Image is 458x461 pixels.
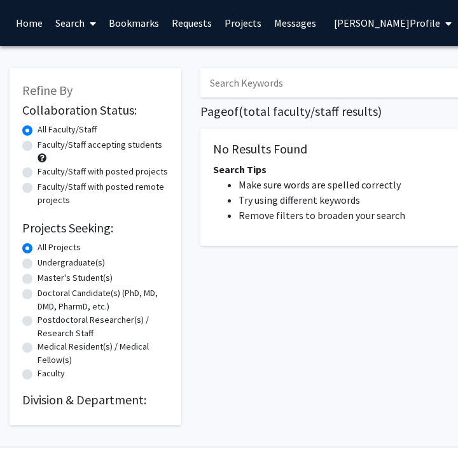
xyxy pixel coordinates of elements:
[218,1,268,45] a: Projects
[22,220,169,236] h2: Projects Seeking:
[22,103,169,118] h2: Collaboration Status:
[38,123,97,136] label: All Faculty/Staff
[22,82,73,98] span: Refine By
[38,313,169,340] label: Postdoctoral Researcher(s) / Research Staff
[22,392,169,408] h2: Division & Department:
[334,17,440,29] span: [PERSON_NAME] Profile
[10,1,49,45] a: Home
[38,138,162,152] label: Faculty/Staff accepting students
[38,256,105,269] label: Undergraduate(s)
[165,1,218,45] a: Requests
[38,241,81,254] label: All Projects
[38,180,169,207] label: Faculty/Staff with posted remote projects
[38,165,168,178] label: Faculty/Staff with posted projects
[49,1,102,45] a: Search
[38,340,169,367] label: Medical Resident(s) / Medical Fellow(s)
[213,163,267,176] span: Search Tips
[38,271,113,285] label: Master's Student(s)
[268,1,323,45] a: Messages
[38,287,169,313] label: Doctoral Candidate(s) (PhD, MD, DMD, PharmD, etc.)
[38,367,65,380] label: Faculty
[102,1,165,45] a: Bookmarks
